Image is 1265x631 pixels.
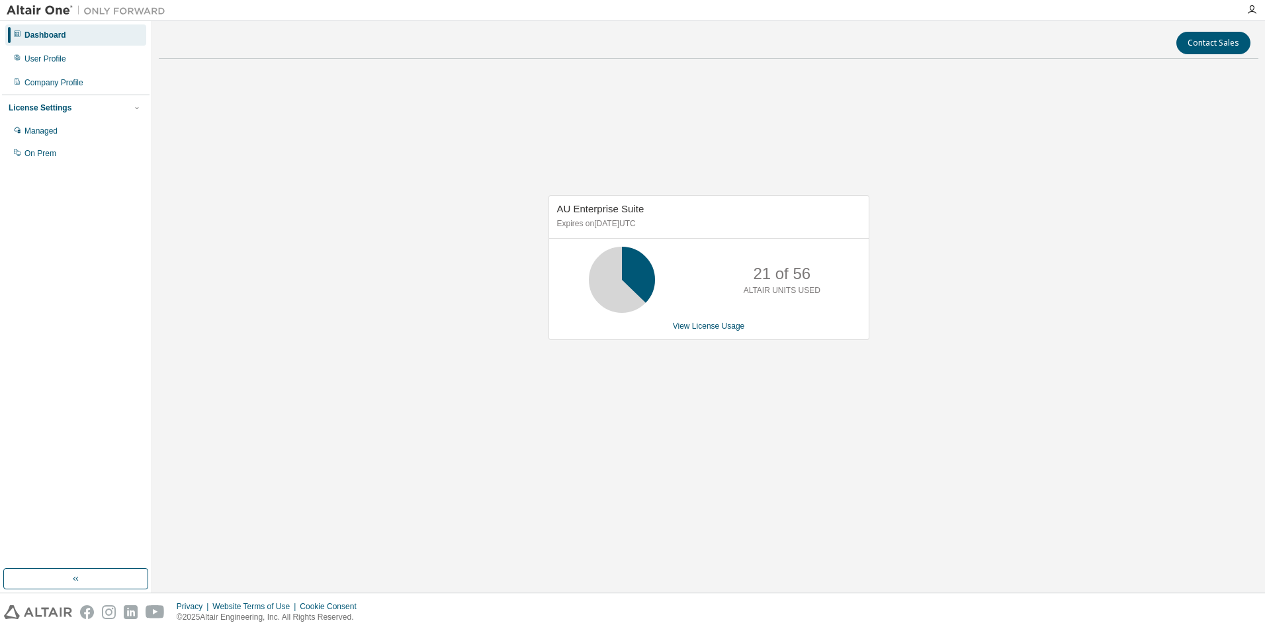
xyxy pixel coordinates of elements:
[24,148,56,159] div: On Prem
[744,285,820,296] p: ALTAIR UNITS USED
[753,263,810,285] p: 21 of 56
[1176,32,1250,54] button: Contact Sales
[7,4,172,17] img: Altair One
[557,218,857,230] p: Expires on [DATE] UTC
[124,605,138,619] img: linkedin.svg
[212,601,300,612] div: Website Terms of Use
[146,605,165,619] img: youtube.svg
[24,54,66,64] div: User Profile
[300,601,364,612] div: Cookie Consent
[24,77,83,88] div: Company Profile
[24,30,66,40] div: Dashboard
[673,321,745,331] a: View License Usage
[177,601,212,612] div: Privacy
[102,605,116,619] img: instagram.svg
[557,203,644,214] span: AU Enterprise Suite
[177,612,365,623] p: © 2025 Altair Engineering, Inc. All Rights Reserved.
[9,103,71,113] div: License Settings
[4,605,72,619] img: altair_logo.svg
[24,126,58,136] div: Managed
[80,605,94,619] img: facebook.svg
